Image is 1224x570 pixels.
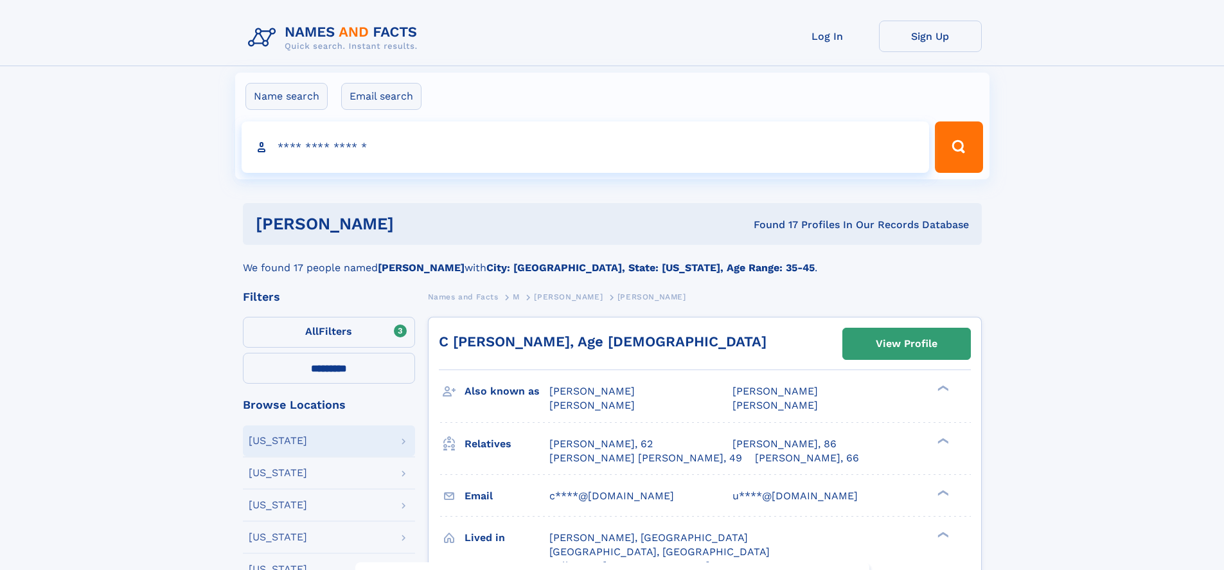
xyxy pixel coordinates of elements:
b: City: [GEOGRAPHIC_DATA], State: [US_STATE], Age Range: 35-45 [486,262,815,274]
label: Email search [341,83,421,110]
a: C [PERSON_NAME], Age [DEMOGRAPHIC_DATA] [439,334,767,350]
img: Logo Names and Facts [243,21,428,55]
a: [PERSON_NAME], 62 [549,437,653,451]
input: search input [242,121,930,173]
label: Name search [245,83,328,110]
span: [PERSON_NAME] [534,292,603,301]
div: [US_STATE] [249,436,307,446]
label: Filters [243,317,415,348]
button: Search Button [935,121,982,173]
b: [PERSON_NAME] [378,262,465,274]
span: [PERSON_NAME], [GEOGRAPHIC_DATA] [549,531,748,544]
h1: [PERSON_NAME] [256,216,574,232]
a: [PERSON_NAME] [534,289,603,305]
div: Browse Locations [243,399,415,411]
h3: Relatives [465,433,549,455]
div: Filters [243,291,415,303]
h3: Also known as [465,380,549,402]
a: View Profile [843,328,970,359]
div: ❯ [934,384,950,393]
div: [US_STATE] [249,500,307,510]
span: [GEOGRAPHIC_DATA], [GEOGRAPHIC_DATA] [549,546,770,558]
a: [PERSON_NAME], 66 [755,451,859,465]
span: [PERSON_NAME] [732,385,818,397]
div: ❯ [934,488,950,497]
div: View Profile [876,329,937,359]
span: All [305,325,319,337]
div: ❯ [934,530,950,539]
a: [PERSON_NAME], 86 [732,437,837,451]
div: ❯ [934,436,950,445]
a: Names and Facts [428,289,499,305]
a: [PERSON_NAME] [PERSON_NAME], 49 [549,451,742,465]
span: [PERSON_NAME] [549,399,635,411]
a: Sign Up [879,21,982,52]
a: Log In [776,21,879,52]
div: Found 17 Profiles In Our Records Database [574,218,969,232]
div: [US_STATE] [249,468,307,478]
span: [PERSON_NAME] [732,399,818,411]
span: M [513,292,520,301]
a: M [513,289,520,305]
span: [PERSON_NAME] [617,292,686,301]
h3: Lived in [465,527,549,549]
div: [US_STATE] [249,532,307,542]
h3: Email [465,485,549,507]
div: We found 17 people named with . [243,245,982,276]
span: [PERSON_NAME] [549,385,635,397]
